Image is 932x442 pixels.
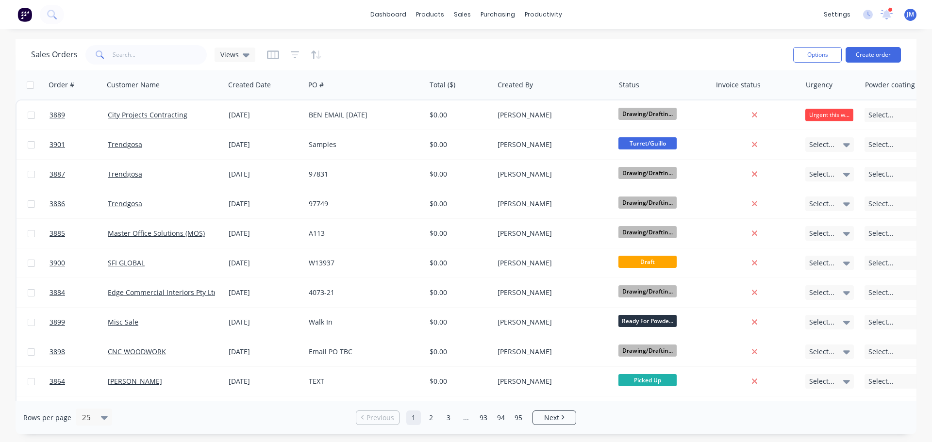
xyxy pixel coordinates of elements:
[618,256,677,268] span: Draft
[309,317,416,327] div: Walk In
[356,413,399,423] a: Previous page
[49,80,74,90] div: Order #
[229,110,301,120] div: [DATE]
[498,229,605,238] div: [PERSON_NAME]
[50,229,65,238] span: 3885
[498,80,533,90] div: Created By
[476,410,491,425] a: Page 93
[907,10,914,19] span: JM
[50,248,108,278] a: 3900
[308,80,324,90] div: PO #
[430,288,486,297] div: $0.00
[868,229,894,238] span: Select...
[108,377,162,386] a: [PERSON_NAME]
[498,140,605,149] div: [PERSON_NAME]
[220,49,239,60] span: Views
[228,80,271,90] div: Created Date
[229,169,301,179] div: [DATE]
[50,278,108,307] a: 3884
[498,317,605,327] div: [PERSON_NAME]
[819,7,855,22] div: settings
[809,288,834,297] span: Select...
[618,344,677,357] span: Drawing/Draftin...
[430,317,486,327] div: $0.00
[793,47,842,63] button: Options
[809,169,834,179] span: Select...
[430,347,486,357] div: $0.00
[430,110,486,120] div: $0.00
[430,377,486,386] div: $0.00
[618,285,677,297] span: Drawing/Draftin...
[430,140,486,149] div: $0.00
[113,45,207,65] input: Search...
[229,288,301,297] div: [DATE]
[309,347,416,357] div: Email PO TBC
[498,377,605,386] div: [PERSON_NAME]
[50,219,108,248] a: 3885
[520,7,567,22] div: productivity
[809,258,834,268] span: Select...
[31,50,78,59] h1: Sales Orders
[309,169,416,179] div: 97831
[50,377,65,386] span: 3864
[809,317,834,327] span: Select...
[618,196,677,209] span: Drawing/Draftin...
[868,347,894,357] span: Select...
[865,80,915,90] div: Powder coating
[50,160,108,189] a: 3887
[50,258,65,268] span: 3900
[809,229,834,238] span: Select...
[108,288,218,297] a: Edge Commercial Interiors Pty Ltd
[868,258,894,268] span: Select...
[449,7,476,22] div: sales
[868,199,894,209] span: Select...
[511,410,526,425] a: Page 95
[108,140,142,149] a: Trendgosa
[229,229,301,238] div: [DATE]
[618,374,677,386] span: Picked Up
[406,410,421,425] a: Page 1 is your current page
[498,110,605,120] div: [PERSON_NAME]
[366,7,411,22] a: dashboard
[50,110,65,120] span: 3889
[50,130,108,159] a: 3901
[229,140,301,149] div: [DATE]
[50,396,108,426] a: 3893
[430,169,486,179] div: $0.00
[108,110,187,119] a: City Projects Contracting
[619,80,639,90] div: Status
[309,258,416,268] div: W13937
[868,288,894,297] span: Select...
[441,410,456,425] a: Page 3
[50,140,65,149] span: 3901
[50,367,108,396] a: 3864
[352,410,580,425] ul: Pagination
[533,413,576,423] a: Next page
[309,140,416,149] div: Samples
[50,189,108,218] a: 3886
[309,229,416,238] div: A113
[366,413,394,423] span: Previous
[424,410,438,425] a: Page 2
[846,47,901,63] button: Create order
[107,80,160,90] div: Customer Name
[411,7,449,22] div: products
[430,229,486,238] div: $0.00
[809,140,834,149] span: Select...
[809,347,834,357] span: Select...
[309,199,416,209] div: 97749
[544,413,559,423] span: Next
[108,169,142,179] a: Trendgosa
[229,347,301,357] div: [DATE]
[50,169,65,179] span: 3887
[618,226,677,238] span: Drawing/Draftin...
[868,110,894,120] span: Select...
[309,288,416,297] div: 4073-21
[430,199,486,209] div: $0.00
[108,347,166,356] a: CNC WOODWORK
[498,169,605,179] div: [PERSON_NAME]
[430,80,455,90] div: Total ($)
[809,377,834,386] span: Select...
[498,347,605,357] div: [PERSON_NAME]
[229,377,301,386] div: [DATE]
